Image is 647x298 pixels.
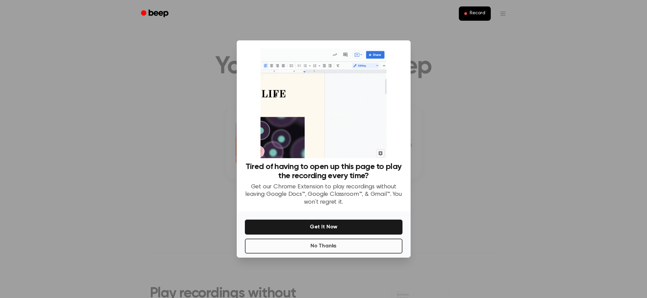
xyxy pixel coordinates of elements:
p: Get our Chrome Extension to play recordings without leaving Google Docs™, Google Classroom™, & Gm... [245,183,402,206]
button: Open menu [495,5,511,22]
img: Beep extension in action [260,49,387,158]
h3: Tired of having to open up this page to play the recording every time? [245,162,402,181]
button: No Thanks [245,239,402,254]
span: Record [470,11,485,17]
a: Beep [136,7,175,20]
button: Get It Now [245,220,402,235]
button: Record [459,6,490,21]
